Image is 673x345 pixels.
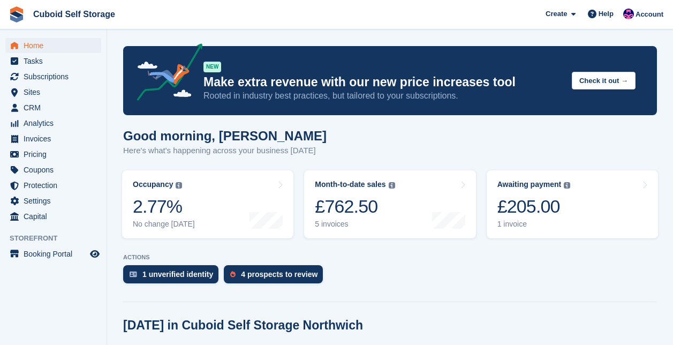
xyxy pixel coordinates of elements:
[487,170,658,238] a: Awaiting payment £205.00 1 invoice
[497,220,571,229] div: 1 invoice
[29,5,119,23] a: Cuboid Self Storage
[5,147,101,162] a: menu
[10,233,107,244] span: Storefront
[315,180,385,189] div: Month-to-date sales
[230,271,236,277] img: prospect-51fa495bee0391a8d652442698ab0144808aea92771e9ea1ae160a38d050c398.svg
[123,145,327,157] p: Here's what's happening across your business [DATE]
[123,265,224,289] a: 1 unverified identity
[130,271,137,277] img: verify_identity-adf6edd0f0f0b5bbfe63781bf79b02c33cf7c696d77639b501bdc392416b5a36.svg
[5,69,101,84] a: menu
[203,74,563,90] p: Make extra revenue with our new price increases tool
[241,270,317,279] div: 4 prospects to review
[5,162,101,177] a: menu
[133,196,195,217] div: 2.77%
[572,72,636,89] button: Check it out →
[315,220,395,229] div: 5 invoices
[304,170,475,238] a: Month-to-date sales £762.50 5 invoices
[123,129,327,143] h1: Good morning, [PERSON_NAME]
[203,90,563,102] p: Rooted in industry best practices, but tailored to your subscriptions.
[128,43,203,104] img: price-adjustments-announcement-icon-8257ccfd72463d97f412b2fc003d46551f7dbcb40ab6d574587a9cd5c0d94...
[142,270,213,279] div: 1 unverified identity
[5,178,101,193] a: menu
[5,209,101,224] a: menu
[636,9,663,20] span: Account
[5,131,101,146] a: menu
[564,182,570,189] img: icon-info-grey-7440780725fd019a000dd9b08b2336e03edf1995a4989e88bcd33f0948082b44.svg
[24,209,88,224] span: Capital
[24,178,88,193] span: Protection
[5,38,101,53] a: menu
[133,220,195,229] div: No change [DATE]
[24,116,88,131] span: Analytics
[9,6,25,22] img: stora-icon-8386f47178a22dfd0bd8f6a31ec36ba5ce8667c1dd55bd0f319d3a0aa187defe.svg
[315,196,395,217] div: £762.50
[599,9,614,19] span: Help
[5,193,101,208] a: menu
[24,54,88,69] span: Tasks
[5,116,101,131] a: menu
[623,9,634,19] img: Gurpreet Dev
[546,9,567,19] span: Create
[224,265,328,289] a: 4 prospects to review
[123,318,363,333] h2: [DATE] in Cuboid Self Storage Northwich
[203,62,221,72] div: NEW
[24,100,88,115] span: CRM
[123,254,657,261] p: ACTIONS
[24,162,88,177] span: Coupons
[24,38,88,53] span: Home
[5,54,101,69] a: menu
[497,196,571,217] div: £205.00
[5,246,101,261] a: menu
[24,131,88,146] span: Invoices
[24,85,88,100] span: Sites
[24,69,88,84] span: Subscriptions
[133,180,173,189] div: Occupancy
[88,247,101,260] a: Preview store
[24,193,88,208] span: Settings
[176,182,182,189] img: icon-info-grey-7440780725fd019a000dd9b08b2336e03edf1995a4989e88bcd33f0948082b44.svg
[497,180,562,189] div: Awaiting payment
[24,147,88,162] span: Pricing
[122,170,293,238] a: Occupancy 2.77% No change [DATE]
[5,85,101,100] a: menu
[24,246,88,261] span: Booking Portal
[5,100,101,115] a: menu
[389,182,395,189] img: icon-info-grey-7440780725fd019a000dd9b08b2336e03edf1995a4989e88bcd33f0948082b44.svg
